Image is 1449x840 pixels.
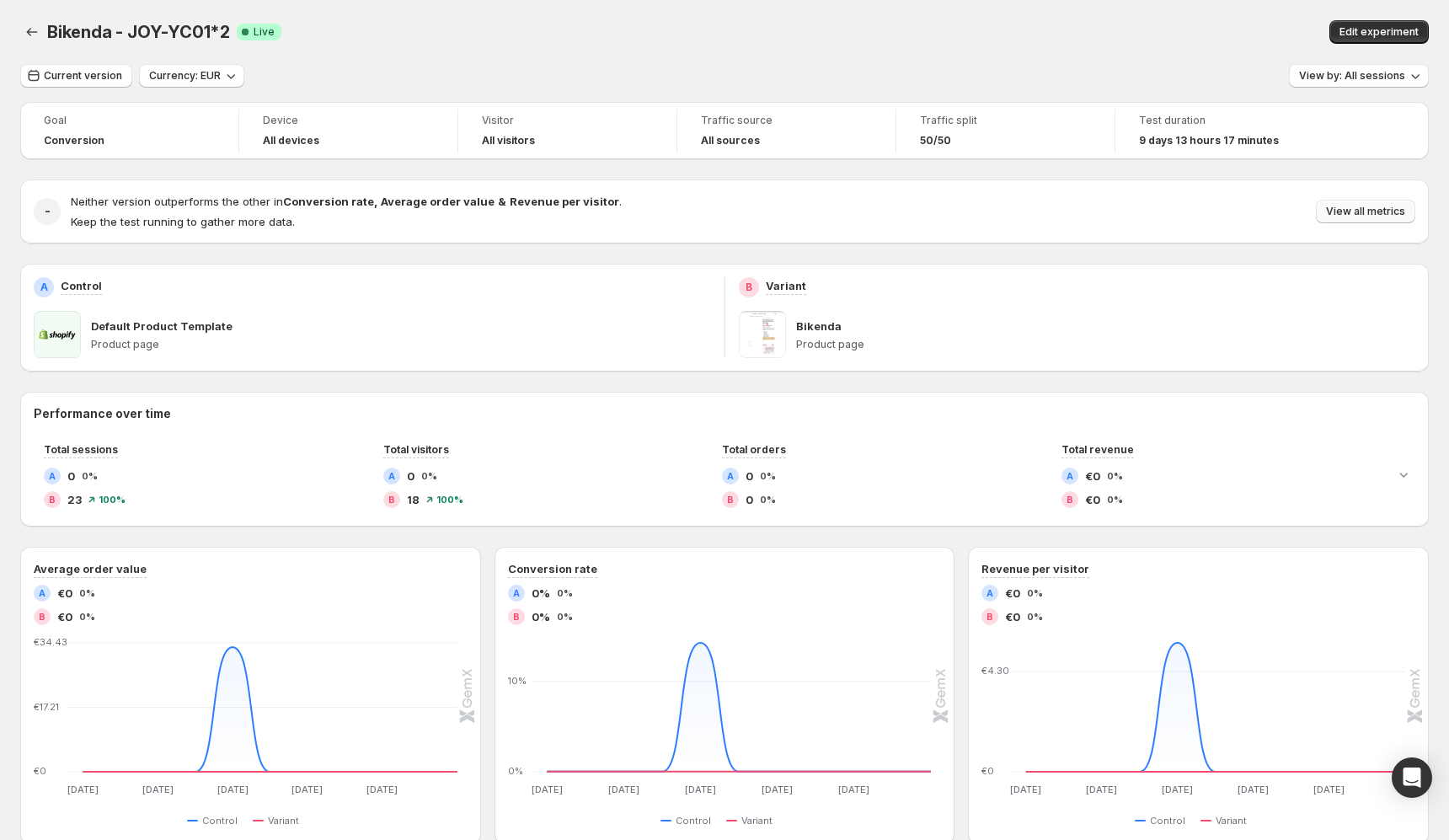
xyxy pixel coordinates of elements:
span: View all metrics [1326,205,1405,218]
span: 18 [407,491,420,508]
span: Goal [44,114,215,127]
text: [DATE] [67,784,99,795]
span: Keep the test running to gather more data. [71,215,295,228]
button: Variant [1200,811,1254,831]
span: Control [676,814,711,827]
span: €0 [1085,468,1100,484]
span: Total revenue [1061,443,1134,456]
span: 0 [67,468,75,484]
span: €0 [1005,608,1020,625]
span: Control [1150,814,1185,827]
h2: A [40,281,48,294]
span: €0 [1005,585,1020,602]
span: Current version [44,69,122,83]
h2: A [513,588,520,598]
span: Total visitors [383,443,449,456]
span: Test duration [1139,114,1311,127]
text: 0% [508,765,523,777]
h2: A [388,471,395,481]
button: View by: All sessions [1289,64,1429,88]
span: 0% [532,608,550,625]
button: Control [660,811,718,831]
span: 0% [557,612,573,622]
h3: Revenue per visitor [981,560,1089,577]
text: [DATE] [1238,784,1270,795]
a: GoalConversion [44,112,215,149]
span: €0 [57,608,72,625]
text: [DATE] [366,784,398,795]
p: Default Product Template [91,318,233,334]
text: [DATE] [608,784,639,795]
span: 0% [760,495,776,505]
button: Control [187,811,244,831]
span: 0% [1107,495,1123,505]
h2: B [388,495,395,505]
a: Traffic split50/50 [920,112,1091,149]
text: [DATE] [531,784,562,795]
span: Live [254,25,275,39]
p: Variant [766,277,806,294]
button: View all metrics [1316,200,1415,223]
span: Bikenda - JOY-YC01*2 [47,22,230,42]
span: 100% [99,495,126,505]
span: 23 [67,491,82,508]
span: Visitor [482,114,653,127]
span: Edit experiment [1339,25,1419,39]
h2: B [513,612,520,622]
span: €0 [57,585,72,602]
img: Bikenda [739,311,786,358]
strong: & [498,195,506,208]
span: Neither version outperforms the other in . [71,195,622,208]
text: [DATE] [291,784,323,795]
span: €0 [1085,491,1100,508]
text: [DATE] [762,784,793,795]
span: 9 days 13 hours 17 minutes [1139,134,1279,147]
p: Product page [796,338,1416,351]
span: 0% [557,588,573,598]
text: [DATE] [142,784,174,795]
h2: A [49,471,56,481]
a: Traffic sourceAll sources [701,112,872,149]
img: Default Product Template [34,311,81,358]
h2: A [1067,471,1073,481]
text: €34.43 [34,636,67,648]
text: [DATE] [685,784,716,795]
button: Currency: EUR [139,64,244,88]
h3: Conversion rate [508,560,597,577]
span: 0% [421,471,437,481]
text: [DATE] [217,784,249,795]
span: View by: All sessions [1299,69,1405,83]
text: €17.21 [34,701,59,713]
h2: B [986,612,993,622]
span: Variant [741,814,773,827]
span: 0% [760,471,776,481]
h2: A [727,471,734,481]
p: Control [61,277,102,294]
span: Variant [1216,814,1247,827]
h4: All sources [701,134,760,147]
span: 0% [532,585,550,602]
span: Currency: EUR [149,69,221,83]
text: [DATE] [1011,784,1042,795]
span: Traffic split [920,114,1091,127]
span: 0% [1027,588,1043,598]
button: Variant [253,811,306,831]
a: Test duration9 days 13 hours 17 minutes [1139,112,1311,149]
button: Control [1135,811,1192,831]
text: €0 [981,765,994,777]
button: Variant [726,811,779,831]
h2: - [45,203,51,220]
span: 0% [1027,612,1043,622]
span: Variant [268,814,299,827]
text: [DATE] [1087,784,1118,795]
span: 0% [82,471,98,481]
a: VisitorAll visitors [482,112,653,149]
strong: , [374,195,377,208]
button: Expand chart [1392,463,1415,486]
span: Total orders [722,443,786,456]
h2: A [39,588,45,598]
strong: Conversion rate [283,195,374,208]
text: [DATE] [1163,784,1194,795]
span: 0% [79,612,95,622]
div: Open Intercom Messenger [1392,757,1432,798]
